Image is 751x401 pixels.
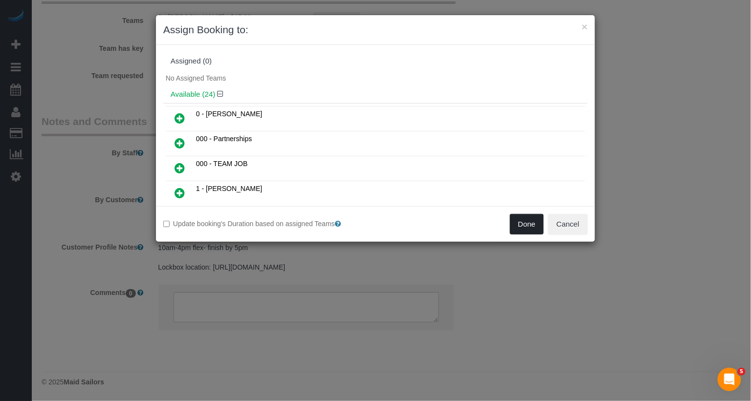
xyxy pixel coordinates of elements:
[163,219,368,229] label: Update booking's Duration based on assigned Teams
[171,57,580,65] div: Assigned (0)
[163,22,588,37] h3: Assign Booking to:
[163,221,170,227] input: Update booking's Duration based on assigned Teams
[166,74,226,82] span: No Assigned Teams
[510,214,544,234] button: Done
[548,214,588,234] button: Cancel
[196,185,262,192] span: 1 - [PERSON_NAME]
[582,21,588,32] button: ×
[196,135,252,143] span: 000 - Partnerships
[171,90,580,99] h4: Available (24)
[738,368,746,376] span: 5
[196,110,262,118] span: 0 - [PERSON_NAME]
[196,160,248,168] span: 000 - TEAM JOB
[718,368,741,391] iframe: Intercom live chat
